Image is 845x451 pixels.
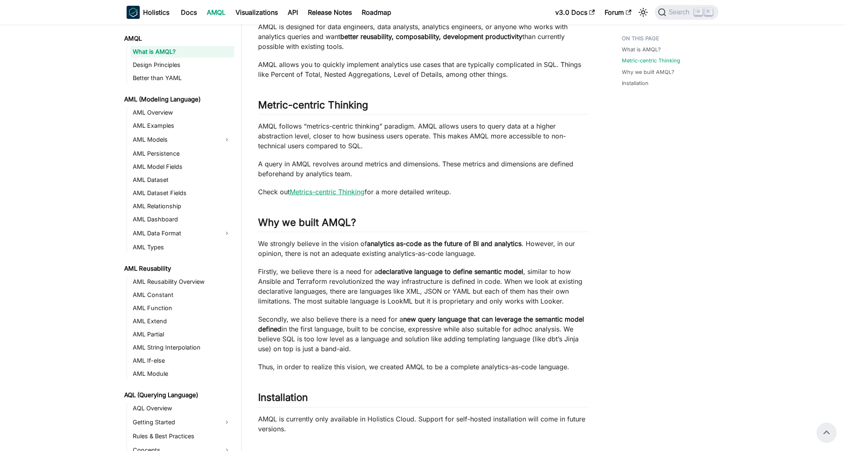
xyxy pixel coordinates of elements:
strong: better reusability, composability, development productivity [340,32,522,41]
button: Expand sidebar category 'AML Models' [219,133,234,146]
p: A query in AMQL revolves around metrics and dimensions. These metrics and dimensions are defined ... [258,159,589,179]
p: AMQL allows you to quickly implement analytics use cases that are typically complicated in SQL. T... [258,60,589,79]
a: Roadmap [357,6,396,19]
kbd: ⌘ [694,8,702,16]
h2: Installation [258,391,589,407]
a: Getting Started [130,416,219,429]
a: AML Constant [130,289,234,301]
a: AML Model Fields [130,161,234,173]
p: We strongly believe in the vision of . However, in our opinion, there is not an adequate existing... [258,239,589,258]
a: v3.0 Docs [550,6,600,19]
a: AML Relationship [130,200,234,212]
a: AML Persistence [130,148,234,159]
a: Release Notes [303,6,357,19]
a: Visualizations [231,6,283,19]
a: AML (Modeling Language) [122,94,234,105]
a: Better than YAML [130,72,234,84]
strong: analytics as-code as the future of BI and analytics [367,239,522,248]
p: Check out for a more detailed writeup. [258,187,589,197]
a: AML String Interpolation [130,342,234,353]
a: AMQL [202,6,231,19]
img: Holistics [127,6,140,19]
span: Search [666,9,695,16]
strong: new query language that can leverage the semantic model defined [258,315,584,333]
nav: Docs sidebar [118,25,242,451]
b: Holistics [143,7,169,17]
p: Secondly, we also believe there is a need for a in the first language, built to be concise, expre... [258,314,589,354]
a: AML Reusability Overview [130,276,234,288]
strong: declarative language to define semantic model [378,267,523,276]
a: Metric-centric Thinking [622,57,680,64]
a: AML Dataset Fields [130,187,234,199]
p: AMQL is designed for data engineers, data analysts, analytics engineers, or anyone who works with... [258,22,589,51]
a: AQL Overview [130,403,234,414]
p: Thus, in order to realize this vision, we created AMQL to be a complete analytics-as-code language. [258,362,589,372]
a: AML If-else [130,355,234,366]
a: AML Models [130,133,219,146]
a: AML Examples [130,120,234,131]
a: API [283,6,303,19]
a: AML Data Format [130,227,219,240]
a: AML Module [130,368,234,380]
h2: Why we built AMQL? [258,216,589,232]
a: What is AMQL? [622,46,661,53]
a: HolisticsHolistics [127,6,169,19]
a: AML Partial [130,329,234,340]
a: AML Dataset [130,174,234,186]
p: AMQL is currently only available in Holistics Cloud. Support for self-hosted installation will co... [258,414,589,434]
a: AML Reusability [122,263,234,274]
button: Scroll back to top [817,423,836,442]
a: Design Principles [130,59,234,71]
a: AML Extend [130,315,234,327]
button: Switch between dark and light mode (currently light mode) [637,6,650,19]
a: Forum [600,6,636,19]
a: AML Dashboard [130,214,234,225]
a: AMQL [122,33,234,44]
a: Rules & Best Practices [130,430,234,442]
a: AML Overview [130,107,234,118]
p: AMQL follows “metrics-centric thinking” paradigm. AMQL allows users to query data at a higher abs... [258,121,589,151]
h2: Metric-centric Thinking [258,99,589,115]
a: AQL (Querying Language) [122,389,234,401]
a: What is AMQL? [130,46,234,58]
button: Search (Command+K) [655,5,718,20]
button: Expand sidebar category 'AML Data Format' [219,227,234,240]
a: Metrics-centric Thinking [290,188,365,196]
kbd: K [704,8,713,16]
button: Expand sidebar category 'Getting Started' [219,416,234,429]
a: AML Types [130,242,234,253]
a: Installation [622,79,649,87]
a: Why we built AMQL? [622,68,674,76]
a: AML Function [130,302,234,314]
a: Docs [176,6,202,19]
p: Firstly, we believe there is a need for a , similar to how Ansible and Terraform revolutionized t... [258,267,589,306]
